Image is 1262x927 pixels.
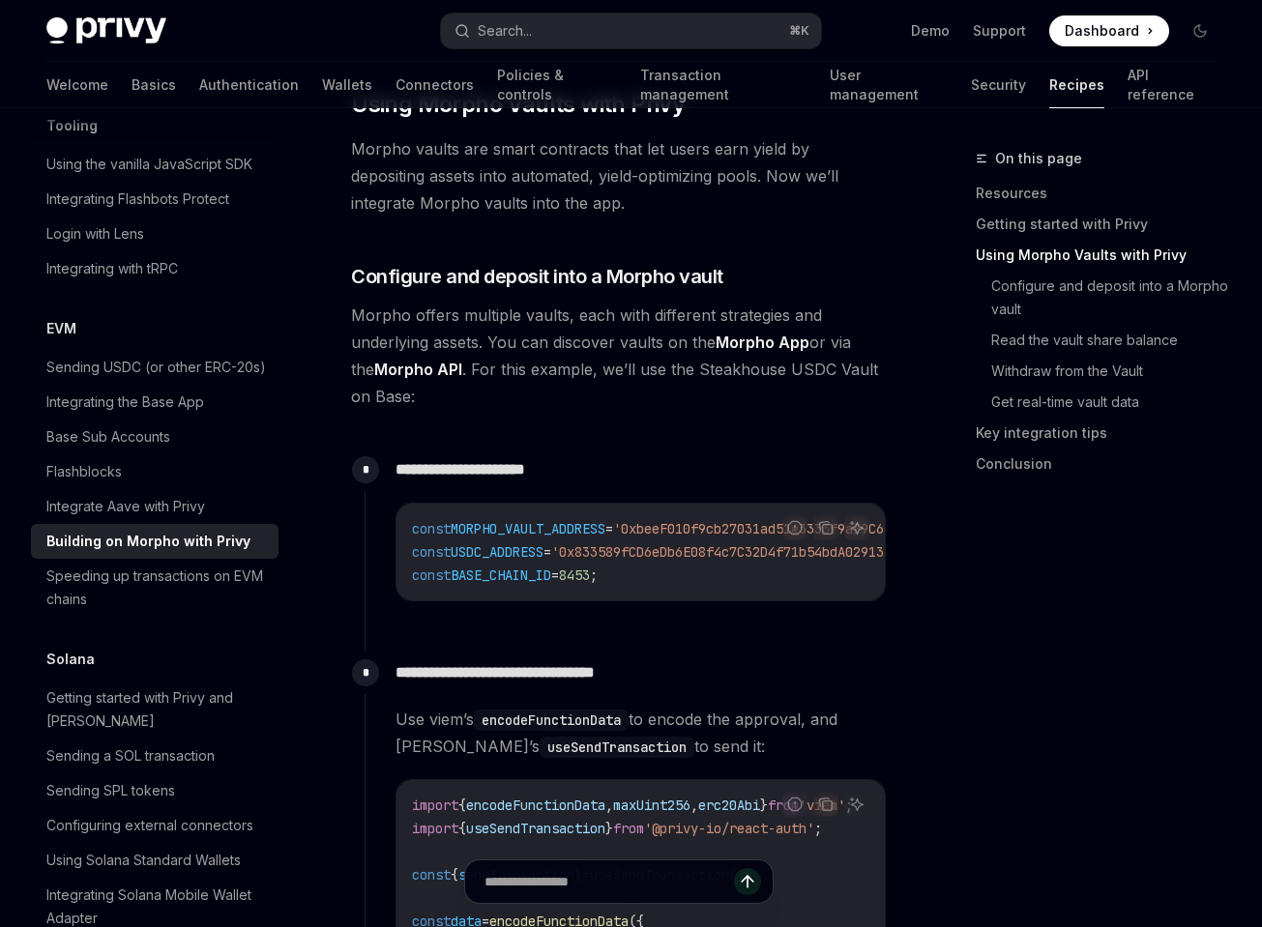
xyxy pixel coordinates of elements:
code: useSendTransaction [540,737,694,758]
code: encodeFunctionData [474,710,629,731]
a: Integrating the Base App [31,385,279,420]
span: Dashboard [1065,21,1139,41]
span: , [690,797,698,814]
span: import [412,820,458,837]
a: Security [971,62,1026,108]
span: from [613,820,644,837]
a: Sending SPL tokens [31,773,279,808]
span: erc20Abi [698,797,760,814]
div: Integrate Aave with Privy [46,495,205,518]
div: Speeding up transactions on EVM chains [46,565,267,611]
div: Using Solana Standard Wallets [46,849,241,872]
a: Flashblocks [31,454,279,489]
a: Sending a SOL transaction [31,739,279,773]
div: Getting started with Privy and [PERSON_NAME] [46,686,267,733]
button: Search...⌘K [441,14,820,48]
a: Recipes [1049,62,1104,108]
span: MORPHO_VAULT_ADDRESS [451,520,605,537]
div: Integrating the Base App [46,391,204,414]
div: Integrating Flashbots Protect [46,188,229,211]
div: Using the vanilla JavaScript SDK [46,153,252,176]
span: = [605,520,613,537]
div: Building on Morpho with Privy [46,530,250,553]
span: Morpho vaults are smart contracts that let users earn yield by depositing assets into automated, ... [351,135,887,217]
div: Integrating with tRPC [46,257,178,280]
span: useSendTransaction [466,820,605,837]
span: ; [814,820,822,837]
button: Ask AI [844,515,869,540]
a: Configure and deposit into a Morpho vault [991,271,1231,325]
a: Speeding up transactions on EVM chains [31,559,279,617]
div: Sending USDC (or other ERC-20s) [46,356,266,379]
button: Copy the contents from the code block [813,515,838,540]
span: ; [590,566,598,584]
a: Integrating Flashbots Protect [31,182,279,217]
span: maxUint256 [613,797,690,814]
span: const [412,566,451,584]
a: Connectors [396,62,474,108]
span: const [412,520,451,537]
span: '0xbeeF010f9cb27031ad51e3333f9aF9C6B1228183' [613,520,954,537]
span: import [412,797,458,814]
h5: Solana [46,648,95,671]
a: Support [973,21,1026,41]
a: Using Morpho Vaults with Privy [976,240,1231,271]
a: Get real-time vault data [991,387,1231,418]
a: Getting started with Privy and [PERSON_NAME] [31,681,279,739]
a: Using the vanilla JavaScript SDK [31,147,279,182]
a: Demo [911,21,950,41]
a: Morpho App [716,333,809,353]
a: Welcome [46,62,108,108]
img: dark logo [46,17,166,44]
button: Report incorrect code [782,792,807,817]
a: Building on Morpho with Privy [31,524,279,559]
a: Using Solana Standard Wallets [31,843,279,878]
span: Morpho offers multiple vaults, each with different strategies and underlying assets. You can disc... [351,302,887,410]
span: encodeFunctionData [466,797,605,814]
a: Integrate Aave with Privy [31,489,279,524]
a: Configuring external connectors [31,808,279,843]
button: Ask AI [844,792,869,817]
div: Sending a SOL transaction [46,744,215,768]
span: const [412,543,451,561]
span: BASE_CHAIN_ID [451,566,551,584]
a: Wallets [322,62,372,108]
a: Withdraw from the Vault [991,356,1231,387]
div: Base Sub Accounts [46,425,170,449]
div: Login with Lens [46,222,144,246]
span: { [458,820,466,837]
a: Dashboard [1049,15,1169,46]
span: = [543,543,551,561]
button: Report incorrect code [782,515,807,540]
a: Transaction management [640,62,807,108]
span: Use viem’s to encode the approval, and [PERSON_NAME]’s to send it: [396,706,886,760]
a: Resources [976,178,1231,209]
span: = [551,566,559,584]
button: Toggle dark mode [1185,15,1216,46]
a: Key integration tips [976,418,1231,449]
a: Base Sub Accounts [31,420,279,454]
a: API reference [1128,62,1216,108]
span: from [768,797,799,814]
div: Sending SPL tokens [46,779,175,802]
a: Morpho API [374,360,462,380]
button: Send message [734,868,761,895]
div: Search... [478,19,532,43]
span: } [605,820,613,837]
span: 8453 [559,566,590,584]
span: On this page [995,147,1082,170]
span: USDC_ADDRESS [451,543,543,561]
a: Basics [132,62,176,108]
span: ⌘ K [789,23,809,39]
span: '@privy-io/react-auth' [644,820,814,837]
a: Login with Lens [31,217,279,251]
span: } [760,797,768,814]
span: { [458,797,466,814]
a: User management [830,62,948,108]
a: Policies & controls [497,62,617,108]
a: Authentication [199,62,299,108]
a: Getting started with Privy [976,209,1231,240]
span: , [605,797,613,814]
span: '0x833589fCD6eDb6E08f4c7C32D4f71b54bdA02913' [551,543,892,561]
button: Copy the contents from the code block [813,792,838,817]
